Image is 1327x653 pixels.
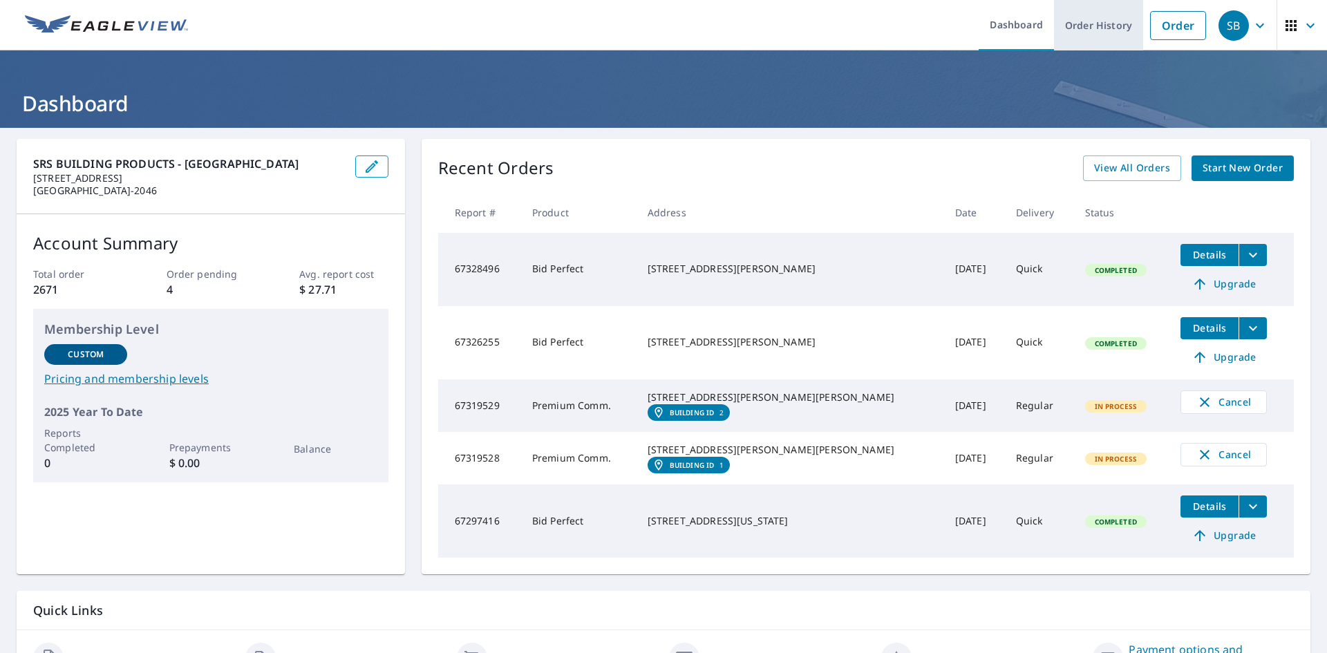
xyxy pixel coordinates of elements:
[44,455,127,471] p: 0
[1086,265,1145,275] span: Completed
[1218,10,1249,41] div: SB
[1086,517,1145,527] span: Completed
[521,233,637,306] td: Bid Perfect
[1180,390,1267,414] button: Cancel
[33,172,344,184] p: [STREET_ADDRESS]
[44,404,377,420] p: 2025 Year To Date
[33,602,1294,619] p: Quick Links
[1074,192,1170,233] th: Status
[169,455,252,471] p: $ 0.00
[33,231,388,256] p: Account Summary
[44,320,377,339] p: Membership Level
[44,370,377,387] a: Pricing and membership levels
[438,233,521,306] td: 67328496
[648,335,933,349] div: [STREET_ADDRESS][PERSON_NAME]
[438,155,554,181] p: Recent Orders
[33,281,122,298] p: 2671
[1189,527,1259,544] span: Upgrade
[1180,317,1239,339] button: detailsBtn-67326255
[167,267,255,281] p: Order pending
[438,432,521,484] td: 67319528
[294,442,377,456] p: Balance
[1189,321,1230,334] span: Details
[1239,317,1267,339] button: filesDropdownBtn-67326255
[299,267,388,281] p: Avg. report cost
[648,457,730,473] a: Building ID1
[1180,346,1267,368] a: Upgrade
[1094,160,1170,177] span: View All Orders
[33,267,122,281] p: Total order
[1180,443,1267,466] button: Cancel
[670,461,715,469] em: Building ID
[33,155,344,172] p: SRS BUILDING PRODUCTS - [GEOGRAPHIC_DATA]
[648,390,933,404] div: [STREET_ADDRESS][PERSON_NAME][PERSON_NAME]
[1239,244,1267,266] button: filesDropdownBtn-67328496
[1189,248,1230,261] span: Details
[169,440,252,455] p: Prepayments
[1189,349,1259,366] span: Upgrade
[521,484,637,558] td: Bid Perfect
[521,192,637,233] th: Product
[1189,276,1259,292] span: Upgrade
[1005,432,1074,484] td: Regular
[1086,401,1146,411] span: In Process
[438,484,521,558] td: 67297416
[944,484,1005,558] td: [DATE]
[1192,155,1294,181] a: Start New Order
[1005,306,1074,379] td: Quick
[648,443,933,457] div: [STREET_ADDRESS][PERSON_NAME][PERSON_NAME]
[1195,446,1252,463] span: Cancel
[17,89,1310,117] h1: Dashboard
[1005,484,1074,558] td: Quick
[167,281,255,298] p: 4
[521,432,637,484] td: Premium Comm.
[438,306,521,379] td: 67326255
[1180,495,1239,518] button: detailsBtn-67297416
[1150,11,1206,40] a: Order
[1086,454,1146,464] span: In Process
[1086,339,1145,348] span: Completed
[1180,273,1267,295] a: Upgrade
[521,306,637,379] td: Bid Perfect
[1083,155,1181,181] a: View All Orders
[1005,379,1074,432] td: Regular
[438,379,521,432] td: 67319529
[33,184,344,197] p: [GEOGRAPHIC_DATA]-2046
[521,379,637,432] td: Premium Comm.
[1195,394,1252,410] span: Cancel
[1005,192,1074,233] th: Delivery
[648,262,933,276] div: [STREET_ADDRESS][PERSON_NAME]
[44,426,127,455] p: Reports Completed
[944,379,1005,432] td: [DATE]
[1005,233,1074,306] td: Quick
[944,192,1005,233] th: Date
[944,306,1005,379] td: [DATE]
[944,233,1005,306] td: [DATE]
[25,15,188,36] img: EV Logo
[1180,244,1239,266] button: detailsBtn-67328496
[438,192,521,233] th: Report #
[1239,495,1267,518] button: filesDropdownBtn-67297416
[1189,500,1230,513] span: Details
[648,404,730,421] a: Building ID2
[944,432,1005,484] td: [DATE]
[648,514,933,528] div: [STREET_ADDRESS][US_STATE]
[670,408,715,417] em: Building ID
[68,348,104,361] p: Custom
[299,281,388,298] p: $ 27.71
[1203,160,1283,177] span: Start New Order
[1180,524,1267,547] a: Upgrade
[637,192,944,233] th: Address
